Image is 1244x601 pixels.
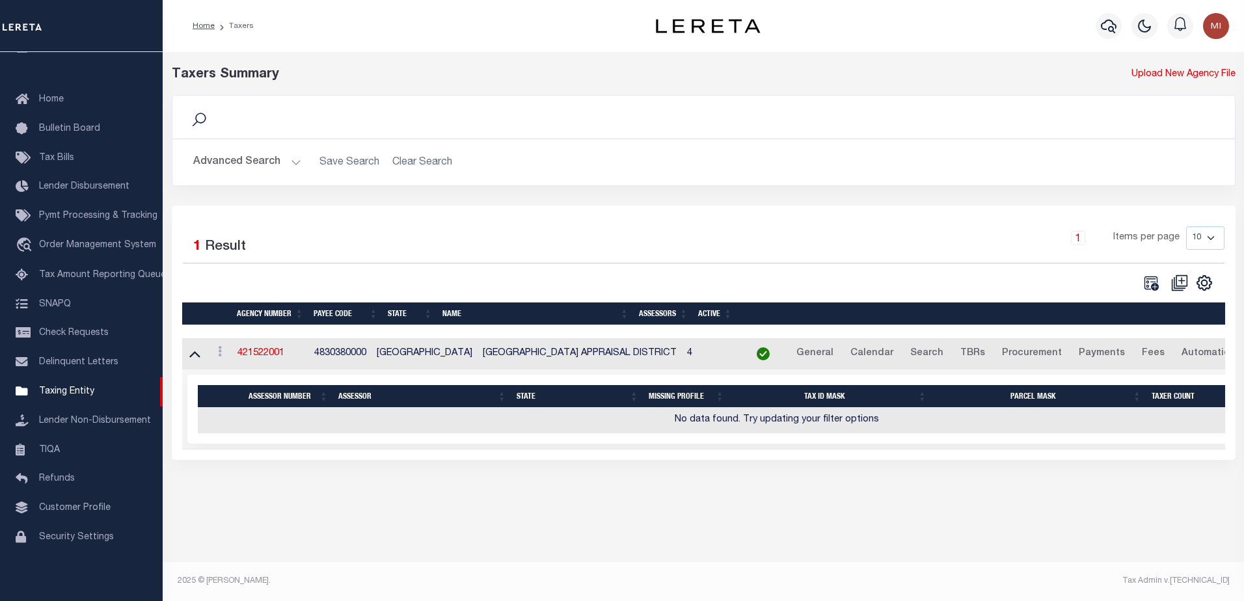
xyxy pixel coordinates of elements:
[39,182,129,191] span: Lender Disbursement
[757,347,770,360] img: check-icon-green.svg
[729,385,932,408] th: Tax ID Mask: activate to sort column ascending
[904,343,949,364] a: Search
[39,358,118,367] span: Delinquent Letters
[39,299,71,308] span: SNAPQ
[39,387,94,396] span: Taxing Entity
[39,445,60,454] span: TIQA
[39,328,109,338] span: Check Requests
[243,385,333,408] th: Assessor Number: activate to sort column ascending
[193,22,215,30] a: Home
[511,385,643,408] th: State: activate to sort column ascending
[333,385,511,408] th: Assessor: activate to sort column ascending
[954,343,991,364] a: TBRs
[232,302,308,325] th: Agency Number: activate to sort column ascending
[383,302,437,325] th: State: activate to sort column ascending
[39,241,156,250] span: Order Management System
[39,154,74,163] span: Tax Bills
[39,474,75,483] span: Refunds
[845,343,899,364] a: Calendar
[39,533,114,542] span: Security Settings
[193,240,201,254] span: 1
[39,124,100,133] span: Bulletin Board
[193,150,301,175] button: Advanced Search
[39,416,151,425] span: Lender Non-Disbursement
[39,503,111,513] span: Customer Profile
[39,271,166,280] span: Tax Amount Reporting Queue
[1113,231,1180,245] span: Items per page
[215,20,254,32] li: Taxers
[1131,68,1236,82] a: Upload New Agency File
[634,302,693,325] th: Assessors: activate to sort column ascending
[682,338,741,370] td: 4
[1203,13,1229,39] img: svg+xml;base64,PHN2ZyB4bWxucz0iaHR0cDovL3d3dy53My5vcmcvMjAwMC9zdmciIHBvaW50ZXItZXZlbnRzPSJub25lIi...
[693,302,737,325] th: Active: activate to sort column ascending
[437,302,634,325] th: Name: activate to sort column ascending
[656,19,760,33] img: logo-dark.svg
[237,349,284,358] a: 421522001
[932,385,1146,408] th: Parcel Mask: activate to sort column ascending
[168,575,704,587] div: 2025 © [PERSON_NAME].
[172,65,965,85] div: Taxers Summary
[16,237,36,254] i: travel_explore
[39,95,64,104] span: Home
[1136,343,1170,364] a: Fees
[713,575,1230,587] div: Tax Admin v.[TECHNICAL_ID]
[1176,343,1241,364] a: Automation
[996,343,1068,364] a: Procurement
[1071,231,1085,245] a: 1
[372,338,478,370] td: [GEOGRAPHIC_DATA]
[309,338,372,370] td: 4830380000
[39,211,157,220] span: Pymt Processing & Tracking
[791,343,839,364] a: General
[478,338,682,370] td: [GEOGRAPHIC_DATA] APPRAISAL DISTRICT
[205,237,246,258] label: Result
[643,385,729,408] th: Missing Profile: activate to sort column ascending
[308,302,383,325] th: Payee Code: activate to sort column ascending
[1073,343,1131,364] a: Payments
